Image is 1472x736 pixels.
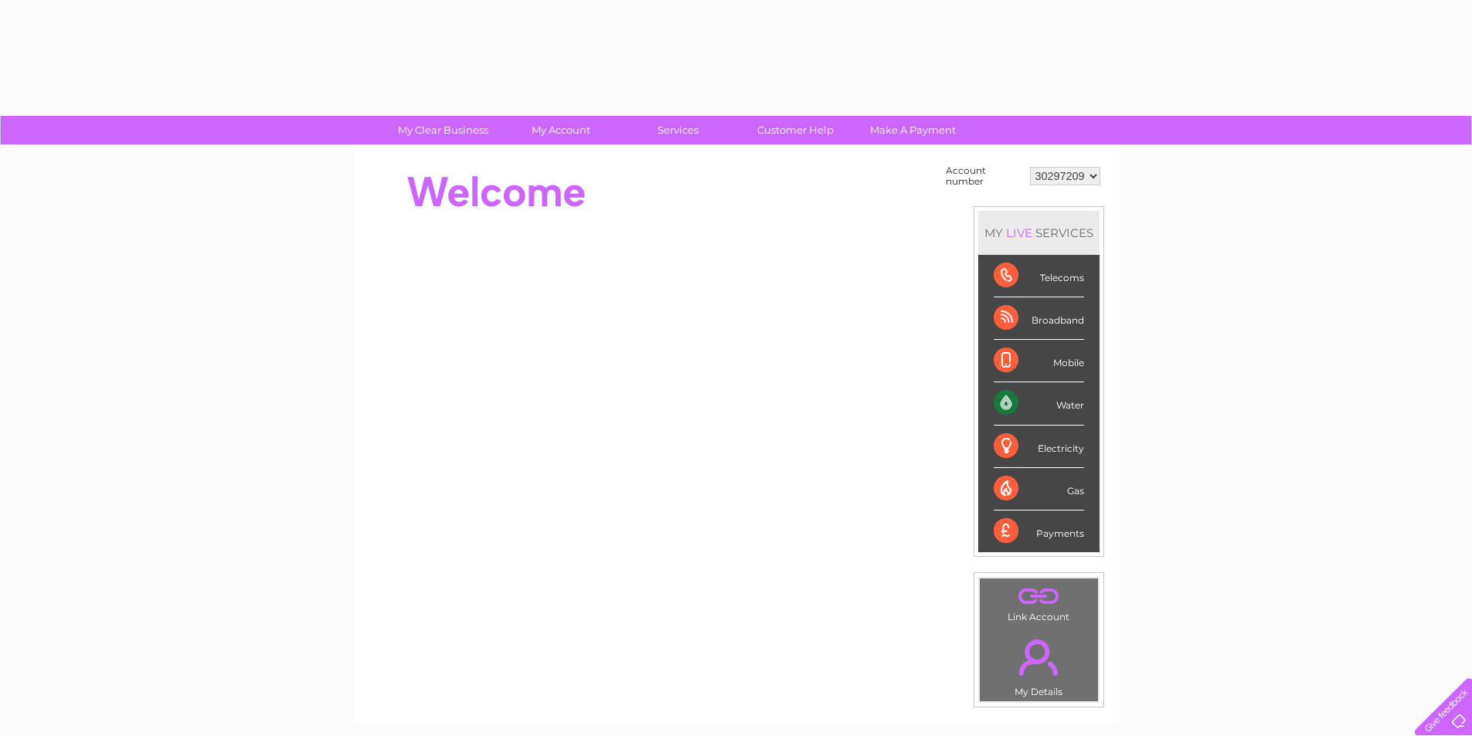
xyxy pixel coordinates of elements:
td: Account number [942,161,1026,191]
div: Payments [994,510,1084,552]
div: Mobile [994,340,1084,382]
a: My Clear Business [379,116,507,144]
div: Telecoms [994,255,1084,297]
div: Electricity [994,426,1084,468]
a: Services [614,116,742,144]
td: Link Account [979,578,1099,626]
a: Make A Payment [849,116,977,144]
div: LIVE [1003,226,1035,240]
div: Water [994,382,1084,425]
a: Customer Help [732,116,859,144]
td: My Details [979,626,1099,702]
a: . [984,630,1094,684]
div: MY SERVICES [978,211,1100,255]
a: My Account [497,116,624,144]
a: . [984,582,1094,609]
div: Broadband [994,297,1084,340]
div: Gas [994,468,1084,510]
